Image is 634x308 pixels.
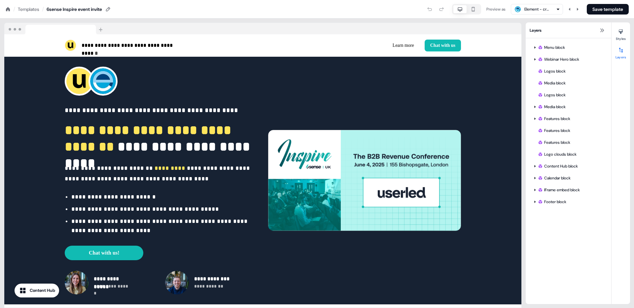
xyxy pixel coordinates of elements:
img: Contact photo [65,271,88,294]
div: Logos block [530,66,607,77]
div: IFrame embed block [538,187,605,193]
div: Menu block [538,44,605,51]
div: Logos block [538,68,605,75]
button: Content Hub [15,284,59,297]
div: Footer block [538,199,605,205]
div: IFrame embed block [530,185,607,195]
div: Media block [530,78,607,88]
div: 6sense Inspire event invite [47,6,102,13]
div: Calendar block [530,173,607,183]
div: Media block [538,104,605,110]
button: Element - creators of Matrix [511,4,563,15]
div: Features block [538,127,605,134]
div: Webinar Hero block [538,56,605,63]
div: Content Hub block [538,163,605,169]
div: Webinar Hero block [530,54,607,65]
button: Learn more [387,40,419,51]
div: / [13,6,15,13]
div: Preview as [486,6,506,13]
div: Logos block [538,92,605,98]
div: Content Hub block [530,161,607,171]
div: Menu block [530,42,607,53]
div: Learn moreChat with us [265,40,461,51]
div: Logo clouds block [538,151,605,158]
div: Footer block [530,197,607,207]
button: Save template [587,4,629,15]
div: Features block [530,113,607,124]
div: Features block [530,125,607,136]
img: Browser topbar [4,23,106,35]
button: Layers [612,45,630,59]
button: Chat with us! [65,246,143,260]
div: Media block [530,102,607,112]
div: Features block [538,139,605,146]
div: Logo clouds block [530,149,607,160]
img: Contact photo [165,271,189,294]
button: Chat with us [425,40,461,51]
div: Content Hub [30,287,55,294]
div: Media block [538,80,605,86]
div: Logos block [530,90,607,100]
div: Features block [530,137,607,148]
div: Calendar block [538,175,605,181]
div: Element - creators of Matrix [524,6,551,13]
div: / [42,6,44,13]
a: Templates [18,6,39,13]
img: Image [268,130,461,231]
div: Features block [538,115,605,122]
button: Styles [612,26,630,41]
div: Layers [526,22,611,38]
